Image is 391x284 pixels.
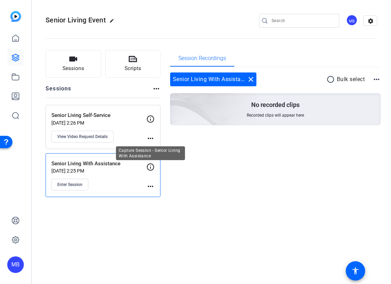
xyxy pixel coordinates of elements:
[146,182,155,190] mat-icon: more_horiz
[105,50,161,78] button: Scripts
[247,75,255,84] mat-icon: close
[346,14,358,26] div: MB
[337,75,365,84] p: Bulk select
[125,65,141,72] span: Scripts
[152,85,160,93] mat-icon: more_horiz
[178,56,226,61] span: Session Recordings
[146,134,155,143] mat-icon: more_horiz
[51,179,88,190] button: Enter Session
[46,50,101,78] button: Sessions
[51,160,146,168] p: Senior Living With Assistance
[51,120,146,126] p: [DATE] 2:26 PM
[364,16,378,26] mat-icon: settings
[247,112,304,118] span: Recorded clips will appear here
[10,11,21,22] img: blue-gradient.svg
[272,17,334,25] input: Search
[62,65,84,72] span: Sessions
[372,75,381,84] mat-icon: more_horiz
[46,16,106,24] span: Senior Living Event
[7,256,24,273] div: MB
[57,182,82,187] span: Enter Session
[326,75,337,84] mat-icon: radio_button_unchecked
[346,14,358,27] ngx-avatar: Matthew Barraro
[251,101,300,109] p: No recorded clips
[51,168,146,174] p: [DATE] 2:25 PM
[93,25,257,175] img: embarkstudio-empty-session.png
[46,85,71,98] h2: Sessions
[51,131,114,143] button: View Video Request Details
[51,111,146,119] p: Senior Living Self-Service
[57,134,108,139] span: View Video Request Details
[170,72,256,86] div: Senior Living With Assistance
[109,18,118,27] mat-icon: edit
[351,267,360,275] mat-icon: accessibility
